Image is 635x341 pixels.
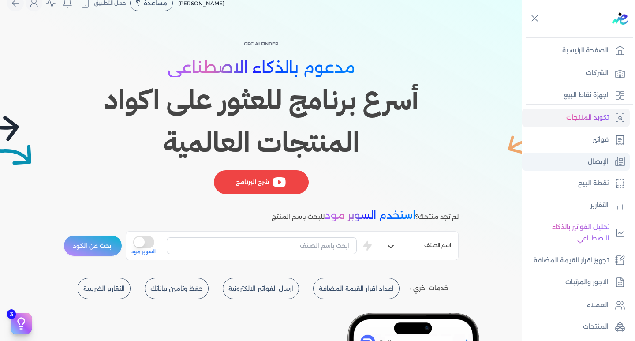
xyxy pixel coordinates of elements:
[583,321,609,333] p: المنتجات
[588,156,609,168] p: الإيصال
[145,278,209,299] button: حفظ وتامين بياناتك
[522,318,630,336] a: المنتجات
[522,153,630,171] a: الإيصال
[378,238,458,255] button: اسم الصنف
[587,300,609,311] p: العملاء
[63,38,459,50] p: GPC AI Finder
[562,45,609,56] p: الصفحة الرئيسية
[78,278,131,299] button: التقارير الضريبية
[11,313,32,334] button: 3
[131,248,156,255] span: السوبر مود
[223,278,299,299] button: ارسال الفواتير الالكترونية
[522,296,630,315] a: العملاء
[522,131,630,149] a: فواتير
[566,112,609,124] p: تكويد المنتجات
[522,86,630,105] a: اجهزة نقاط البيع
[578,178,609,189] p: نقطة البيع
[522,218,630,247] a: تحليل الفواتير بالذكاء الاصطناعي
[522,251,630,270] a: تجهيز اقرار القيمة المضافة
[522,196,630,215] a: التقارير
[522,41,630,60] a: الصفحة الرئيسية
[272,210,459,223] p: لم تجد منتجك؟ للبحث باسم المنتج
[522,64,630,82] a: الشركات
[527,221,609,244] p: تحليل الفواتير بالذكاء الاصطناعي
[586,67,609,79] p: الشركات
[325,209,415,221] span: استخدم السوبر مود
[313,278,400,299] button: اعداد اقرار القيمة المضافة
[424,241,451,252] span: اسم الصنف
[522,174,630,193] a: نقطة البيع
[167,237,357,254] input: ابحث باسم الصنف
[7,309,16,319] span: 3
[593,134,609,146] p: فواتير
[564,90,609,101] p: اجهزة نقاط البيع
[168,57,355,77] span: مدعوم بالذكاء الاصطناعي
[522,273,630,292] a: الاجور والمرتبات
[565,277,609,288] p: الاجور والمرتبات
[522,109,630,127] a: تكويد المنتجات
[612,12,628,25] img: logo
[63,79,459,164] h1: أسرع برنامج للعثور على اكواد المنتجات العالمية
[410,283,448,294] p: خدمات اخري :
[590,200,609,211] p: التقارير
[534,255,609,266] p: تجهيز اقرار القيمة المضافة
[213,170,308,194] div: شرح البرنامج
[63,235,122,256] button: ابحث عن الكود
